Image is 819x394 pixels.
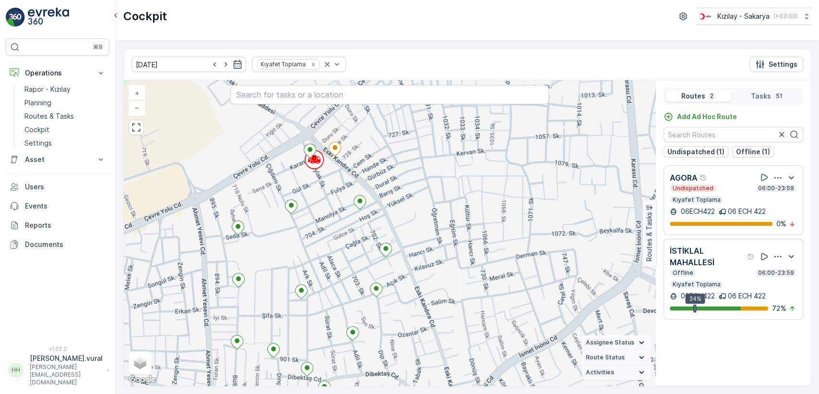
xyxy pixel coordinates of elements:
[28,8,69,27] img: logo_light-DOdMpM7g.png
[685,294,705,304] div: 24%
[586,369,614,376] span: Activities
[757,185,795,192] p: 06:00-23:59
[736,147,770,157] p: Offline (1)
[679,207,715,216] p: 06ECH422
[672,185,714,192] p: Undispatched
[749,57,803,72] button: Settings
[258,60,307,69] div: Kıyafet Toplama
[135,103,140,111] span: −
[230,85,549,104] input: Search for tasks or a location
[644,212,654,262] p: Routes & Tasks
[126,373,158,386] img: Google
[586,354,625,361] span: Route Status
[772,304,786,313] p: 72 %
[747,253,755,260] div: Help Tooltip Icon
[6,8,25,27] img: logo
[670,245,745,268] p: İSTİKLAL MAHALLESİ
[21,136,109,150] a: Settings
[6,177,109,197] a: Users
[769,60,797,69] p: Settings
[681,91,705,101] p: Routes
[21,110,109,123] a: Routes & Tasks
[24,138,52,148] p: Settings
[775,92,783,100] p: 51
[776,219,786,229] p: 0 %
[582,350,651,365] summary: Route Status
[24,98,51,108] p: Planning
[24,85,71,94] p: Rapor - Kızılay
[677,112,737,122] p: Add Ad Hoc Route
[130,100,144,115] a: Zoom Out
[135,89,139,97] span: +
[126,373,158,386] a: Open this area in Google Maps (opens a new window)
[664,146,728,158] button: Undispatched (1)
[751,91,771,101] p: Tasks
[670,172,698,184] p: AGORA
[21,83,109,96] a: Rapor - Kızılay
[697,8,811,25] button: Kızılay - Sakarya(+03:00)
[728,207,766,216] p: 06 ECH 422
[21,96,109,110] a: Planning
[131,57,246,72] input: dd/mm/yyyy
[25,240,106,249] p: Documents
[123,9,167,24] p: Cockpit
[25,221,106,230] p: Reports
[93,43,103,51] p: ⌘B
[582,335,651,350] summary: Assignee Status
[6,150,109,169] button: Asset
[6,197,109,216] a: Events
[6,354,109,386] button: HH[PERSON_NAME].vural[PERSON_NAME][EMAIL_ADDRESS][DOMAIN_NAME]
[672,281,722,288] p: Kıyafet Toplama
[697,11,713,22] img: k%C4%B1z%C4%B1lay_DTAvauz.png
[6,235,109,254] a: Documents
[709,92,714,100] p: 2
[757,269,795,277] p: 06:00-23:59
[672,196,722,204] p: Kıyafet Toplama
[700,174,707,182] div: Help Tooltip Icon
[24,111,74,121] p: Routes & Tasks
[6,346,109,352] span: v 1.52.2
[672,269,694,277] p: Offline
[21,123,109,136] a: Cockpit
[6,63,109,83] button: Operations
[732,146,774,158] button: Offline (1)
[664,127,803,142] input: Search Routes
[664,112,737,122] a: Add Ad Hoc Route
[8,362,24,378] div: HH
[30,363,103,386] p: [PERSON_NAME][EMAIL_ADDRESS][DOMAIN_NAME]
[586,339,634,346] span: Assignee Status
[308,61,319,68] div: Remove Kıyafet Toplama
[582,365,651,380] summary: Activities
[24,125,49,135] p: Cockpit
[717,12,770,21] p: Kızılay - Sakarya
[728,291,766,301] p: 06 ECH 422
[25,182,106,192] p: Users
[667,147,724,157] p: Undispatched (1)
[25,155,90,164] p: Asset
[773,12,798,20] p: ( +03:00 )
[30,354,103,363] p: [PERSON_NAME].vural
[25,201,106,211] p: Events
[6,216,109,235] a: Reports
[130,352,151,373] a: Layers
[679,291,715,301] p: 06ECH422
[130,86,144,100] a: Zoom In
[25,68,90,78] p: Operations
